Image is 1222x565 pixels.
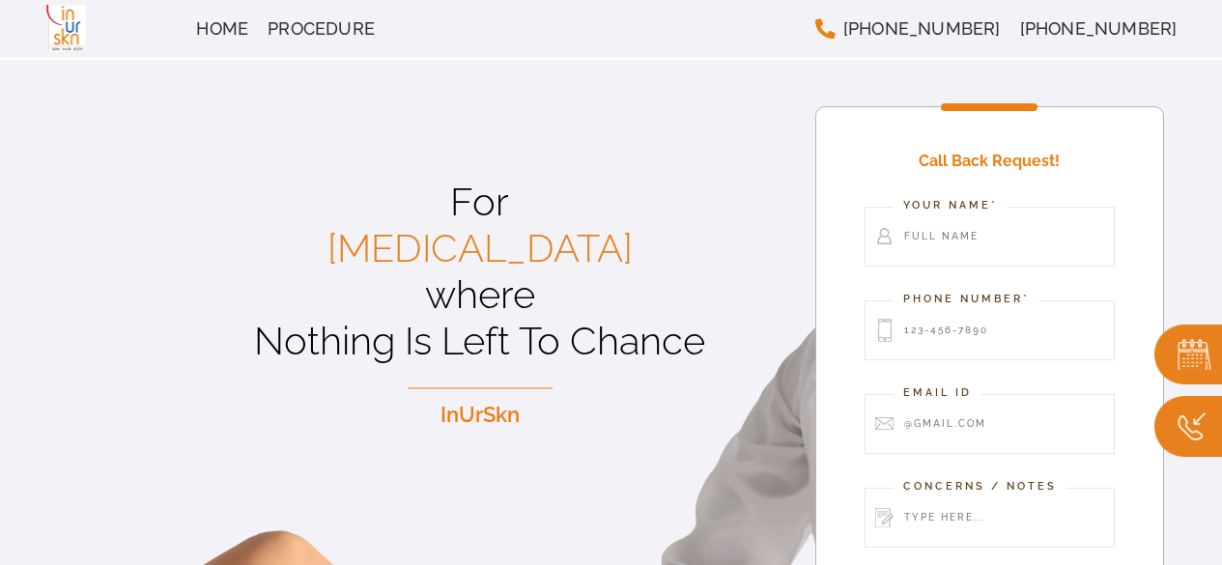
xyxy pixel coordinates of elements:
a: [PHONE_NUMBER] [1010,10,1187,48]
label: Email Id [894,384,981,402]
input: Type here... [865,488,1116,548]
p: InUrSkn [145,398,814,432]
h4: Call Back Request! [865,136,1116,186]
a: [PHONE_NUMBER] [805,10,1010,48]
input: Full Name [865,207,1116,267]
input: 123-456-7890 [865,300,1116,360]
span: Procedure [268,20,375,38]
img: book.png [1154,325,1222,385]
input: @gmail.com [865,394,1116,454]
p: For where Nothing Is Left To Chance [145,179,814,364]
span: Home [196,20,248,38]
span: [PHONE_NUMBER] [1020,20,1178,38]
label: Your Name* [894,197,1008,214]
img: Callc.png [1154,396,1222,457]
span: [MEDICAL_DATA] [327,225,633,270]
span: [PHONE_NUMBER] [843,20,1001,38]
label: Concerns / Notes [894,478,1066,495]
a: Home [186,10,258,48]
a: Procedure [258,10,384,48]
label: Phone Number* [894,291,1039,308]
